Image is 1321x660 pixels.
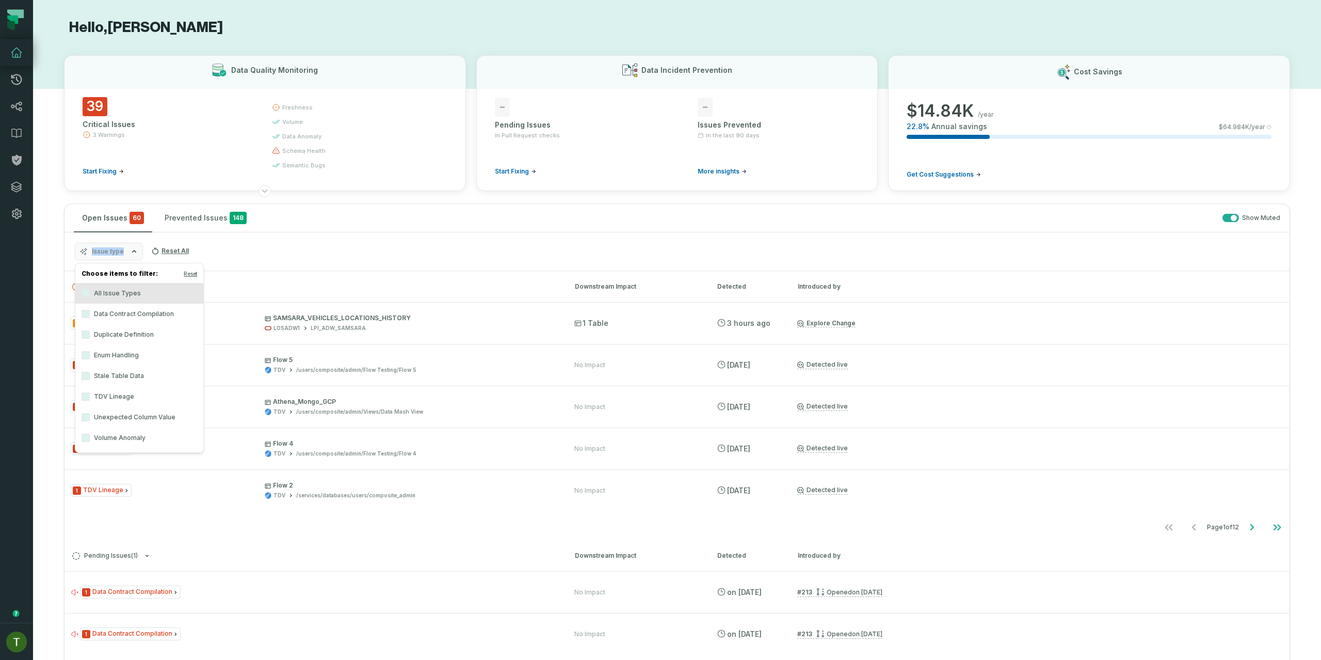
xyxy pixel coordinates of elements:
[282,118,303,126] span: volume
[727,444,750,453] relative-time: Sep 29, 2025, 10:02 AM GMT+3
[92,247,124,256] span: Issue type
[71,442,132,455] span: Issue Type
[797,402,848,411] a: Detected live
[495,167,529,176] span: Start Fixing
[574,403,605,411] div: No Impact
[75,428,203,448] label: Volume Anomaly
[273,408,285,416] div: TDV
[727,486,750,495] relative-time: Sep 29, 2025, 10:02 AM GMT+3
[797,588,882,597] a: #213Opened[DATE] 10:03:31 PM
[82,289,90,297] button: All Issue Types
[265,398,556,406] p: Athena_Mongo_GCP
[698,98,713,117] span: -
[259,214,1280,223] div: Show Muted
[82,413,90,421] button: Unexpected Column Value
[82,392,90,401] button: TDV Lineage
[717,551,779,560] div: Detected
[574,318,608,328] span: 1 Table
[231,65,318,75] h3: Data Quality Monitoring
[71,484,132,497] span: Issue Type
[80,586,181,599] span: Issue Type
[698,120,859,130] div: Issues Prevented
[156,204,255,232] button: Prevented Issues
[72,283,131,291] span: Live Issues ( 59 )
[82,310,90,318] button: Data Contract Compilation
[230,212,247,224] span: 148
[73,403,81,411] span: Severity
[574,588,605,596] div: No Impact
[1074,67,1122,77] h3: Cost Savings
[75,386,203,407] label: TDV Lineage
[80,627,181,640] span: Issue Type
[574,445,605,453] div: No Impact
[1239,517,1264,538] button: Go to next page
[495,120,656,130] div: Pending Issues
[73,319,81,327] span: Severity
[72,552,556,560] button: Pending Issues(1)
[641,65,732,75] h3: Data Incident Prevention
[931,121,987,132] span: Annual savings
[797,360,848,369] a: Detected live
[82,630,90,638] span: Severity
[727,630,762,638] relative-time: Aug 7, 2025, 12:52 AM GMT+3
[73,445,81,453] span: Severity
[265,481,556,490] p: Flow 2
[273,324,300,332] div: LOSADW1
[265,439,556,448] p: Flow 4
[82,588,90,596] span: Severity
[798,551,891,560] div: Introduced by
[698,167,739,176] span: More insights
[907,170,974,179] span: Get Cost Suggestions
[83,167,117,176] span: Start Fixing
[1156,517,1181,538] button: Go to first page
[798,282,891,291] div: Introduced by
[6,632,27,652] img: avatar of Tomer Galun
[1265,517,1290,538] button: Go to last page
[71,317,141,329] span: Issue Type
[273,366,285,374] div: TDV
[82,434,90,442] button: Volume Anomaly
[706,131,760,139] span: In the last 90 days
[727,402,750,411] relative-time: Sep 29, 2025, 10:02 AM GMT+3
[727,588,762,596] relative-time: Aug 7, 2025, 12:52 AM GMT+3
[75,345,203,366] label: Enum Handling
[574,361,605,369] div: No Impact
[73,361,81,369] span: Severity
[265,314,556,322] p: SAMSARA_VEHICLES_LOCATIONS_HISTORY
[296,408,423,416] div: /users/composite/admin/Views/Data Mash View
[82,372,90,380] button: Stale Table Data
[797,486,848,495] a: Detected live
[575,282,699,291] div: Downstream Impact
[282,161,326,169] span: semantic bugs
[273,492,285,499] div: TDV
[717,282,779,291] div: Detected
[273,450,285,458] div: TDV
[797,444,848,453] a: Detected live
[574,630,605,638] div: No Impact
[296,366,416,374] div: /users/composite/admin/Flow Testing/Flow 5
[75,324,203,345] label: Duplicate Definition
[296,450,416,458] div: /users/composite/admin/Flow Testing/Flow 4
[727,360,750,369] relative-time: Sep 29, 2025, 10:02 AM GMT+3
[265,356,556,364] p: Flow 5
[75,268,203,283] h4: Choose items to filter:
[71,400,132,413] span: Issue Type
[311,324,366,332] div: LPI_ADW_SAMSARA
[495,167,536,176] a: Start Fixing
[64,55,466,191] button: Data Quality Monitoring39Critical Issues3 WarningsStart Fixingfreshnessvolumedata anomalyschema h...
[1156,517,1290,538] ul: Page 1 of 12
[978,111,994,119] span: /year
[282,132,321,140] span: data anomaly
[11,609,21,618] div: Tooltip anchor
[797,630,882,639] a: #213Opened[DATE] 10:03:31 PM
[147,243,193,259] button: Reset All
[73,486,81,495] span: Severity
[575,551,699,560] div: Downstream Impact
[64,19,1290,37] h1: Hello, [PERSON_NAME]
[75,304,203,324] label: Data Contract Compilation
[727,319,770,327] relative-time: Sep 30, 2025, 4:45 PM GMT+3
[75,366,203,386] label: Stale Table Data
[82,331,90,339] button: Duplicate Definition
[75,243,143,260] button: Issue type
[852,588,882,596] relative-time: Aug 6, 2025, 10:03 PM GMT+3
